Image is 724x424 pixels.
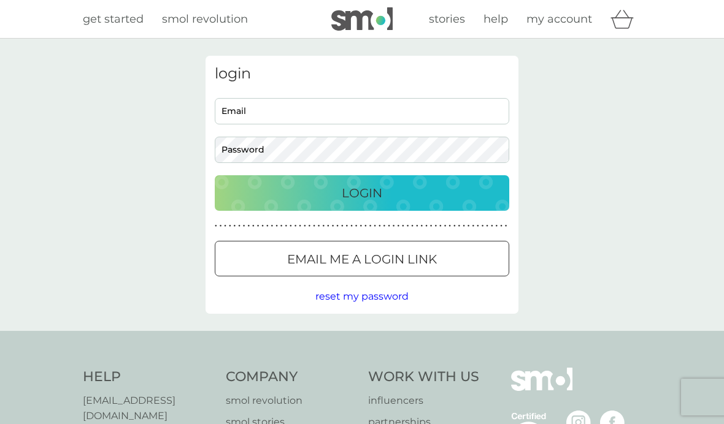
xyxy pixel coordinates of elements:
[287,249,437,269] p: Email me a login link
[315,289,409,305] button: reset my password
[336,223,339,229] p: ●
[215,223,217,229] p: ●
[226,393,356,409] a: smol revolution
[430,223,433,229] p: ●
[505,223,507,229] p: ●
[368,368,479,387] h4: Work With Us
[379,223,381,229] p: ●
[383,223,386,229] p: ●
[483,10,508,28] a: help
[243,223,245,229] p: ●
[350,223,353,229] p: ●
[526,12,592,26] span: my account
[397,223,399,229] p: ●
[83,10,144,28] a: get started
[215,65,509,83] h3: login
[247,223,250,229] p: ●
[369,223,372,229] p: ●
[342,183,382,203] p: Login
[491,223,493,229] p: ●
[425,223,428,229] p: ●
[434,223,437,229] p: ●
[215,241,509,276] button: Email me a login link
[388,223,390,229] p: ●
[266,223,269,229] p: ●
[610,7,641,31] div: basket
[444,223,447,229] p: ●
[215,175,509,211] button: Login
[290,223,292,229] p: ●
[280,223,283,229] p: ●
[332,223,334,229] p: ●
[407,223,409,229] p: ●
[226,368,356,387] h4: Company
[483,12,508,26] span: help
[295,223,297,229] p: ●
[318,223,320,229] p: ●
[411,223,414,229] p: ●
[449,223,451,229] p: ●
[477,223,479,229] p: ●
[257,223,260,229] p: ●
[500,223,503,229] p: ●
[402,223,404,229] p: ●
[368,393,479,409] a: influencers
[429,12,465,26] span: stories
[364,223,367,229] p: ●
[429,10,465,28] a: stories
[315,290,409,302] span: reset my password
[234,223,236,229] p: ●
[224,223,226,229] p: ●
[252,223,255,229] p: ●
[511,368,572,409] img: smol
[374,223,376,229] p: ●
[360,223,362,229] p: ●
[275,223,278,229] p: ●
[162,12,248,26] span: smol revolution
[162,10,248,28] a: smol revolution
[463,223,465,229] p: ●
[327,223,329,229] p: ●
[271,223,274,229] p: ●
[482,223,484,229] p: ●
[229,223,231,229] p: ●
[83,12,144,26] span: get started
[83,368,214,387] h4: Help
[309,223,311,229] p: ●
[220,223,222,229] p: ●
[393,223,395,229] p: ●
[416,223,418,229] p: ●
[468,223,470,229] p: ●
[346,223,349,229] p: ●
[299,223,301,229] p: ●
[486,223,488,229] p: ●
[472,223,474,229] p: ●
[331,7,393,31] img: smol
[322,223,325,229] p: ●
[285,223,287,229] p: ●
[83,393,214,424] a: [EMAIL_ADDRESS][DOMAIN_NAME]
[526,10,592,28] a: my account
[439,223,442,229] p: ●
[304,223,306,229] p: ●
[496,223,498,229] p: ●
[261,223,264,229] p: ●
[453,223,456,229] p: ●
[355,223,358,229] p: ●
[458,223,461,229] p: ●
[313,223,315,229] p: ●
[341,223,344,229] p: ●
[238,223,241,229] p: ●
[421,223,423,229] p: ●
